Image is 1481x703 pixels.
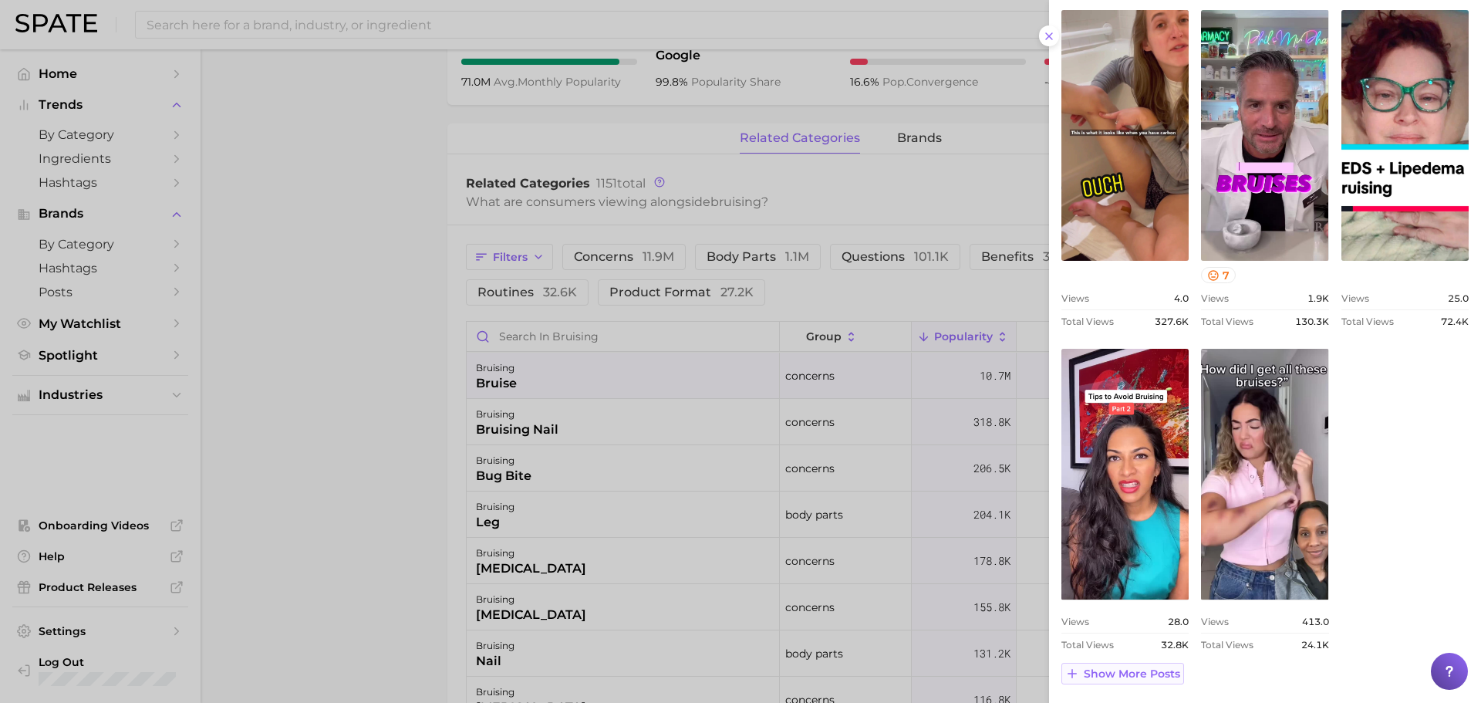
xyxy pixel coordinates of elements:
span: Total Views [1061,639,1114,651]
span: Show more posts [1084,668,1180,681]
span: 413.0 [1302,616,1329,627]
span: 25.0 [1448,292,1469,304]
span: Total Views [1061,316,1114,327]
span: Total Views [1201,639,1253,651]
span: Total Views [1341,316,1394,327]
span: Views [1061,292,1089,304]
span: 4.0 [1174,292,1189,304]
span: 28.0 [1168,616,1189,627]
span: Views [1201,292,1229,304]
span: 32.8k [1161,639,1189,651]
span: 327.6k [1155,316,1189,327]
span: Views [1061,616,1089,627]
span: Total Views [1201,316,1253,327]
span: 1.9k [1307,292,1329,304]
span: 72.4k [1441,316,1469,327]
span: Views [1341,292,1369,304]
span: Views [1201,616,1229,627]
button: 7 [1201,267,1236,283]
button: Show more posts [1061,663,1184,684]
span: 130.3k [1295,316,1329,327]
span: 24.1k [1301,639,1329,651]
